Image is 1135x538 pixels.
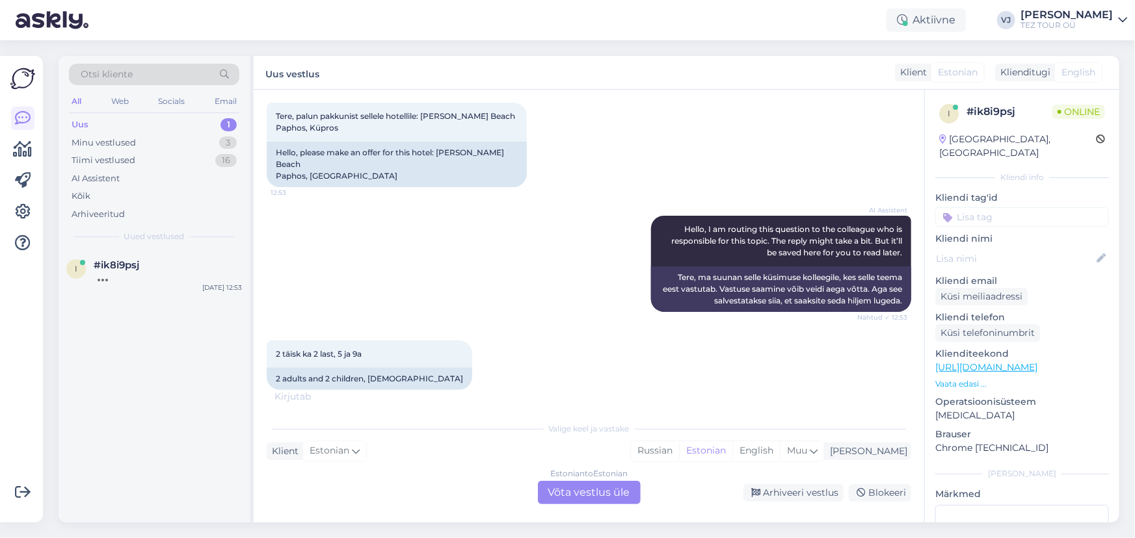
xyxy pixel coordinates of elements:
[732,441,780,461] div: English
[936,251,1094,266] input: Lisa nimi
[276,349,362,359] span: 2 täisk ka 2 last, 5 ja 9a
[895,66,927,79] div: Klient
[72,208,125,221] div: Arhiveeritud
[72,172,120,185] div: AI Assistent
[267,423,911,435] div: Valige keel ja vastake
[787,444,807,456] span: Muu
[72,118,88,131] div: Uus
[938,66,978,79] span: Estonian
[671,224,904,257] span: Hello, I am routing this question to the colleague who is responsible for this topic. The reply m...
[1021,10,1113,20] div: [PERSON_NAME]
[1062,66,1095,79] span: English
[935,288,1028,305] div: Küsi meiliaadressi
[935,232,1109,246] p: Kliendi nimi
[935,274,1109,288] p: Kliendi email
[631,441,679,461] div: Russian
[276,111,515,133] span: Tere, palun pakkunist sellele hotellile: [PERSON_NAME] Beach Paphos, Küpros
[220,118,237,131] div: 1
[310,444,349,458] span: Estonian
[109,93,131,110] div: Web
[215,154,237,167] div: 16
[72,190,90,203] div: Kõik
[69,93,84,110] div: All
[849,484,911,502] div: Blokeeri
[651,266,911,312] div: Tere, ma suunan selle küsimuse kolleegile, kes selle teema eest vastutab. Vastuse saamine võib ve...
[313,391,315,402] span: .
[935,347,1109,361] p: Klienditeekond
[267,390,911,403] div: Kirjutab
[219,136,237,149] div: 3
[1021,10,1127,31] a: [PERSON_NAME]TEZ TOUR OÜ
[72,154,135,167] div: Tiimi vestlused
[311,391,313,402] span: .
[935,395,1109,409] p: Operatsioonisüsteem
[859,205,907,215] span: AI Assistent
[550,468,628,480] div: Estonian to Estonian
[10,66,35,91] img: Askly Logo
[72,136,136,149] div: Minu vestlused
[935,361,1037,373] a: [URL][DOMAIN_NAME]
[935,378,1109,390] p: Vaata edasi ...
[124,231,185,242] span: Uued vestlused
[997,11,1015,29] div: VJ
[935,324,1040,342] div: Küsi telefoninumbrit
[935,207,1109,227] input: Lisa tag
[967,104,1052,120] div: # ik8i9psj
[939,133,1096,160] div: [GEOGRAPHIC_DATA], [GEOGRAPHIC_DATA]
[1021,20,1113,31] div: TEZ TOUR OÜ
[935,441,1109,455] p: Chrome [TECHNICAL_ID]
[155,93,187,110] div: Socials
[935,468,1109,480] div: [PERSON_NAME]
[267,444,299,458] div: Klient
[935,191,1109,205] p: Kliendi tag'id
[743,484,844,502] div: Arhiveeri vestlus
[75,264,77,274] span: i
[825,444,907,458] div: [PERSON_NAME]
[679,441,732,461] div: Estonian
[935,311,1109,324] p: Kliendi telefon
[202,283,242,292] div: [DATE] 12:53
[1052,105,1105,119] span: Online
[267,368,472,390] div: 2 adults and 2 children, [DEMOGRAPHIC_DATA]
[212,93,239,110] div: Email
[948,109,950,118] span: i
[935,409,1109,422] p: [MEDICAL_DATA]
[887,8,966,32] div: Aktiivne
[267,142,527,187] div: Hello, please make an offer for this hotel: [PERSON_NAME] Beach Paphos, [GEOGRAPHIC_DATA]
[94,259,139,271] span: #ik8i9psj
[271,188,319,198] span: 12:53
[995,66,1050,79] div: Klienditugi
[81,68,133,81] span: Otsi kliente
[265,64,319,81] label: Uus vestlus
[935,428,1109,441] p: Brauser
[935,172,1109,183] div: Kliendi info
[857,313,907,322] span: Nähtud ✓ 12:53
[935,487,1109,501] p: Märkmed
[538,481,641,504] div: Võta vestlus üle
